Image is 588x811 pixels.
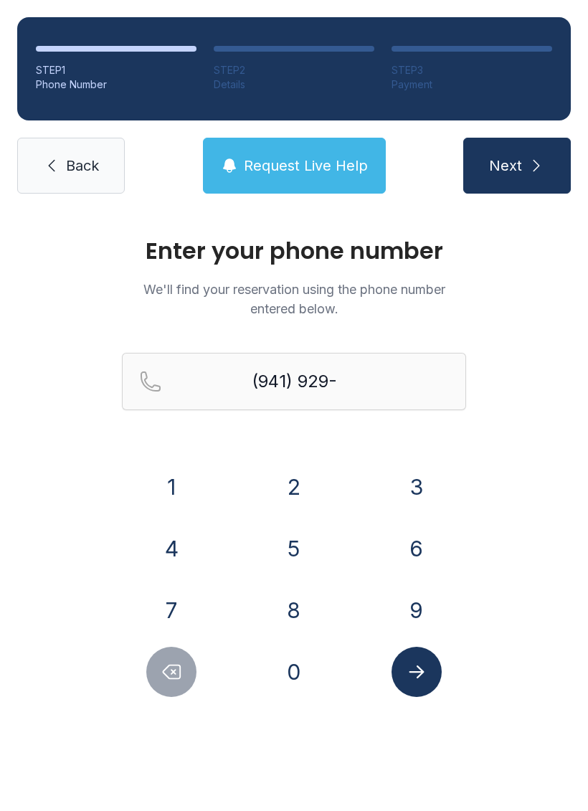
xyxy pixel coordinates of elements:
span: Back [66,156,99,176]
div: Phone Number [36,77,196,92]
div: STEP 2 [214,63,374,77]
button: 4 [146,523,196,574]
button: 0 [269,647,319,697]
button: 1 [146,462,196,512]
button: Delete number [146,647,196,697]
button: 9 [392,585,442,635]
button: 7 [146,585,196,635]
input: Reservation phone number [122,353,466,410]
h1: Enter your phone number [122,239,466,262]
div: STEP 1 [36,63,196,77]
div: Payment [392,77,552,92]
span: Request Live Help [244,156,368,176]
button: Submit lookup form [392,647,442,697]
button: 8 [269,585,319,635]
div: STEP 3 [392,63,552,77]
button: 5 [269,523,319,574]
button: 3 [392,462,442,512]
button: 2 [269,462,319,512]
p: We'll find your reservation using the phone number entered below. [122,280,466,318]
button: 6 [392,523,442,574]
div: Details [214,77,374,92]
span: Next [489,156,522,176]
